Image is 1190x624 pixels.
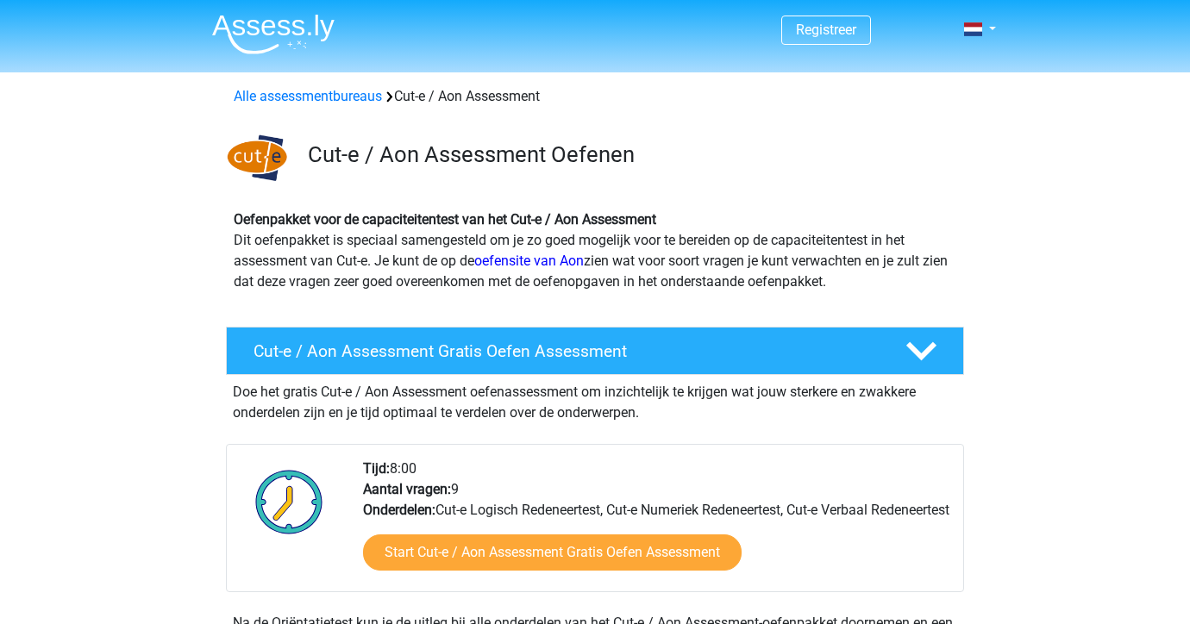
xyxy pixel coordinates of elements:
[363,460,390,477] b: Tijd:
[227,86,963,107] div: Cut-e / Aon Assessment
[796,22,856,38] a: Registreer
[350,459,962,591] div: 8:00 9 Cut-e Logisch Redeneertest, Cut-e Numeriek Redeneertest, Cut-e Verbaal Redeneertest
[254,341,878,361] h4: Cut-e / Aon Assessment Gratis Oefen Assessment
[363,481,451,497] b: Aantal vragen:
[234,211,656,228] b: Oefenpakket voor de capaciteitentest van het Cut-e / Aon Assessment
[234,88,382,104] a: Alle assessmentbureaus
[308,141,950,168] h3: Cut-e / Aon Assessment Oefenen
[474,253,584,269] a: oefensite van Aon
[212,14,335,54] img: Assessly
[219,327,971,375] a: Cut-e / Aon Assessment Gratis Oefen Assessment
[363,502,435,518] b: Onderdelen:
[234,209,956,292] p: Dit oefenpakket is speciaal samengesteld om je zo goed mogelijk voor te bereiden op de capaciteit...
[246,459,333,545] img: Klok
[227,128,288,189] img: Cut-e Logo
[363,534,742,571] a: Start Cut-e / Aon Assessment Gratis Oefen Assessment
[226,375,964,423] div: Doe het gratis Cut-e / Aon Assessment oefenassessment om inzichtelijk te krijgen wat jouw sterker...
